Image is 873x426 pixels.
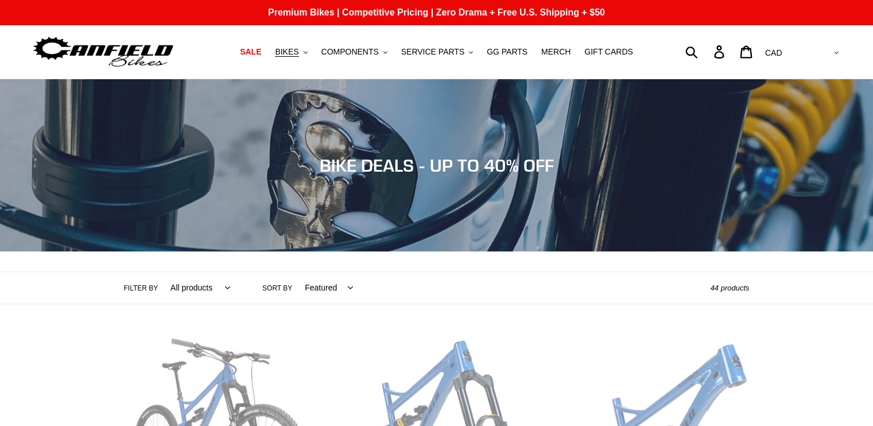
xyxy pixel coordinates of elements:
a: GIFT CARDS [579,44,639,60]
span: GG PARTS [487,47,527,57]
span: SALE [240,47,261,57]
label: Sort by [262,283,292,293]
span: MERCH [541,47,571,57]
label: Filter by [124,283,158,293]
span: BIKE DEALS - UP TO 40% OFF [320,155,554,176]
span: 44 products [711,284,750,292]
span: SERVICE PARTS [401,47,464,57]
span: BIKES [275,47,298,57]
span: COMPONENTS [321,47,379,57]
button: BIKES [269,44,313,60]
a: MERCH [536,44,576,60]
button: SERVICE PARTS [395,44,479,60]
img: Canfield Bikes [32,34,175,70]
button: COMPONENTS [316,44,393,60]
a: GG PARTS [481,44,533,60]
a: SALE [234,44,267,60]
input: Search [692,39,721,64]
span: GIFT CARDS [584,47,633,57]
